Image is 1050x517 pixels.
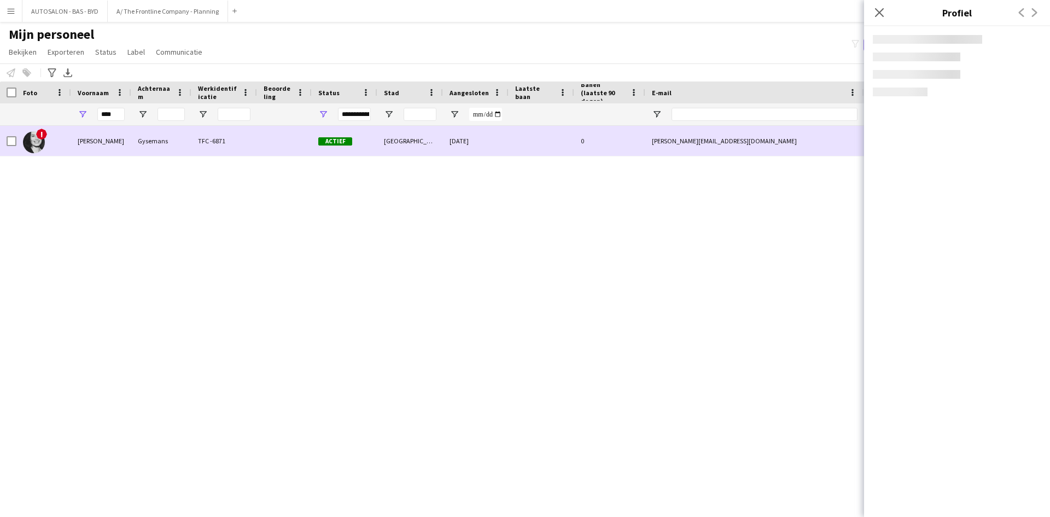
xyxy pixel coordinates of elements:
[384,109,394,119] button: Open Filtermenu
[198,84,237,101] span: Werkidentificatie
[108,1,228,22] button: A/ The Frontline Company - Planning
[23,131,45,153] img: Ruth Gysemans
[157,108,185,121] input: Achternaam Filter Invoer
[78,109,87,119] button: Open Filtermenu
[443,126,509,156] div: [DATE]
[652,89,672,97] span: E-mail
[864,38,915,51] button: Iedereen5,532
[318,89,340,97] span: Status
[404,108,436,121] input: Stad Filter Invoer
[71,126,131,156] div: [PERSON_NAME]
[191,126,257,156] div: TFC -6871
[23,89,37,97] span: Foto
[127,47,145,57] span: Label
[131,126,191,156] div: Gysemans
[95,47,116,57] span: Status
[43,45,89,59] a: Exporteren
[645,126,864,156] div: [PERSON_NAME][EMAIL_ADDRESS][DOMAIN_NAME]
[198,109,208,119] button: Open Filtermenu
[574,126,645,156] div: 0
[97,108,125,121] input: Voornaam Filter Invoer
[672,108,857,121] input: E-mail Filter Invoer
[36,129,47,140] span: !
[9,47,37,57] span: Bekijken
[450,109,459,119] button: Open Filtermenu
[48,47,84,57] span: Exporteren
[264,84,292,101] span: Beoordeling
[22,1,108,22] button: AUTOSALON - BAS - BYD
[123,45,149,59] a: Label
[581,80,626,105] span: Banen (laatste 90 dagen)
[384,89,399,97] span: Stad
[61,66,74,79] app-action-btn: Exporteer XLSX
[156,47,202,57] span: Communicatie
[9,26,94,43] span: Mijn personeel
[652,109,662,119] button: Open Filtermenu
[377,126,443,156] div: [GEOGRAPHIC_DATA]
[318,137,352,146] span: Actief
[45,66,59,79] app-action-btn: Geavanceerde filters
[91,45,121,59] a: Status
[4,45,41,59] a: Bekijken
[450,89,489,97] span: Aangesloten
[151,45,207,59] a: Communicatie
[864,5,1050,20] h3: Profiel
[515,84,555,101] span: Laatste baan
[78,89,109,97] span: Voornaam
[469,108,502,121] input: Aangesloten Filter Invoer
[138,109,148,119] button: Open Filtermenu
[218,108,250,121] input: Werkidentificatie Filter Invoer
[138,84,172,101] span: Achternaam
[318,109,328,119] button: Open Filtermenu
